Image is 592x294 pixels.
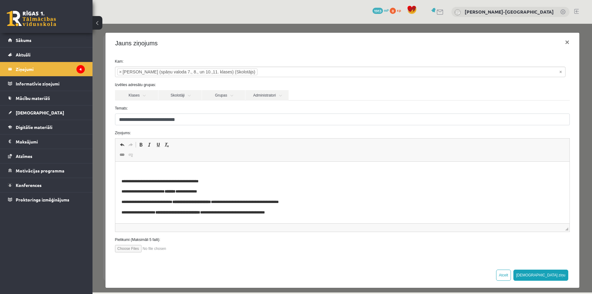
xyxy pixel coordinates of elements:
li: Signe Sirmā (spāņu valoda 7., 8., un 10.,11. klases) (Skolotājs) [25,45,165,52]
label: Temats: [18,82,482,87]
a: 1913 mP [372,8,389,13]
a: Digitālie materiāli [8,120,85,134]
span: Mācību materiāli [16,95,50,101]
a: Ziņojumi4 [8,62,85,76]
span: Drag to resize [473,204,476,207]
h4: Jauns ziņojums [23,15,65,24]
a: Redo (Ctrl+Y) [34,117,43,125]
span: [DEMOGRAPHIC_DATA] [16,110,64,115]
button: Atcelt [404,246,418,257]
span: 0 [390,8,396,14]
a: Administratori [153,66,196,77]
a: Konferences [8,178,85,192]
button: [DEMOGRAPHIC_DATA] ziņu [421,246,476,257]
a: Proktoringa izmēģinājums [8,193,85,207]
a: Remove Format [70,117,79,125]
span: Motivācijas programma [16,168,64,173]
span: xp [397,8,401,13]
body: Rich Text Editor, wiswyg-editor-47024761844240-1757673599-162 [6,6,448,117]
a: Skolotāji [66,66,109,77]
a: Bold (Ctrl+B) [44,117,53,125]
iframe: Rich Text Editor, wiswyg-editor-47024761844240-1757673599-162 [23,138,477,200]
span: Aktuāli [16,52,31,57]
i: 4 [76,65,85,73]
a: [DEMOGRAPHIC_DATA] [8,106,85,120]
a: Unlink [34,127,43,135]
span: Noņemt visus vienumus [467,45,469,51]
button: × [467,10,482,27]
label: Ziņojums: [18,106,482,112]
label: Izvēlies adresātu grupas: [18,58,482,64]
a: Italic (Ctrl+I) [53,117,61,125]
legend: Maksājumi [16,135,85,149]
span: Sākums [16,37,31,43]
span: Konferences [16,182,42,188]
a: Rīgas 1. Tālmācības vidusskola [7,11,56,26]
span: mP [384,8,389,13]
a: Motivācijas programma [8,164,85,178]
a: Klases [23,66,66,77]
span: Atzīmes [16,153,32,159]
a: Mācību materiāli [8,91,85,105]
a: Underline (Ctrl+U) [61,117,70,125]
label: Pielikumi (Maksimāli 5 faili): [18,213,482,219]
a: Aktuāli [8,48,85,62]
legend: Informatīvie ziņojumi [16,77,85,91]
span: Digitālie materiāli [16,124,52,130]
label: Kam: [18,35,482,40]
span: × [27,45,29,51]
span: Proktoringa izmēģinājums [16,197,69,202]
a: 0 xp [390,8,404,13]
a: Undo (Ctrl+Z) [25,117,34,125]
a: Maksājumi [8,135,85,149]
a: Sākums [8,33,85,47]
a: Grupas [109,66,153,77]
a: Atzīmes [8,149,85,163]
span: 1913 [372,8,383,14]
a: [PERSON_NAME]-[GEOGRAPHIC_DATA] [465,9,554,15]
img: Elīza Vintere-Dutka [454,9,461,15]
legend: Ziņojumi [16,62,85,76]
a: Informatīvie ziņojumi [8,77,85,91]
a: Link (Ctrl+K) [25,127,34,135]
